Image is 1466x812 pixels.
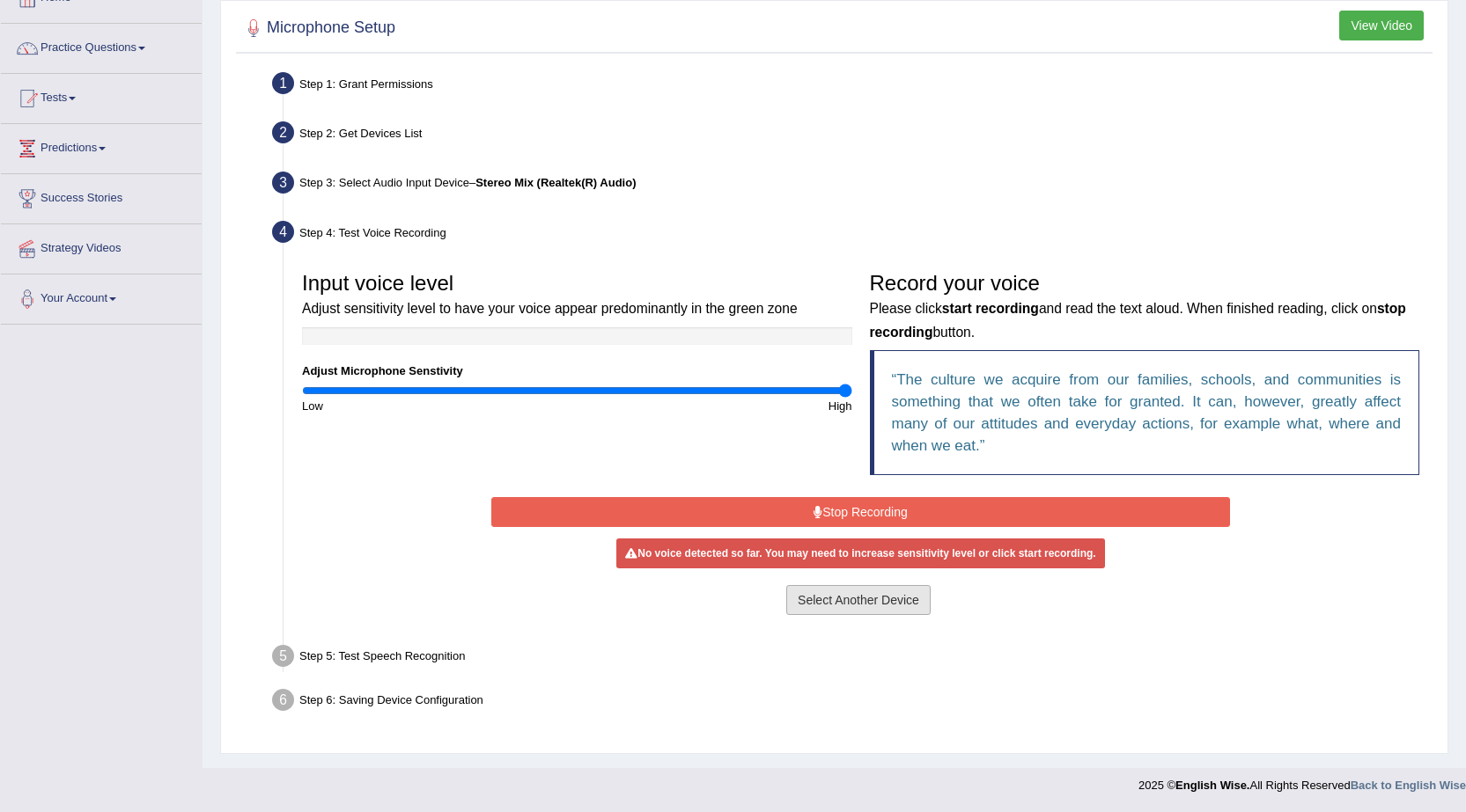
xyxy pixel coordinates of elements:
button: Stop Recording [491,497,1230,527]
a: Strategy Videos [1,224,202,268]
button: View Video [1339,11,1424,40]
small: Adjust sensitivity level to have your voice appear predominantly in the green zone [302,301,798,316]
small: Please click and read the text aloud. When finished reading, click on button. [870,301,1406,339]
h3: Record your voice [870,272,1420,341]
div: Step 4: Test Voice Recording [264,216,1440,254]
div: Step 6: Saving Device Configuration [264,684,1440,722]
a: Practice Questions [1,24,202,68]
div: Step 3: Select Audio Input Device [264,166,1440,205]
button: Select Another Device [786,585,931,615]
h2: Microphone Setup [240,15,395,41]
strong: English Wise. [1175,779,1249,792]
a: Success Stories [1,174,202,218]
div: High [577,398,860,414]
a: Tests [1,74,202,118]
b: Stereo Mix (Realtek(R) Audio) [475,176,636,189]
div: Step 5: Test Speech Recognition [264,640,1440,678]
div: No voice detected so far. You may need to increase sensitivity level or click start recording. [616,538,1104,568]
div: Low [293,398,577,414]
label: Adjust Microphone Senstivity [302,362,463,379]
a: Your Account [1,274,202,318]
b: stop recording [870,301,1406,339]
div: 2025 © All Rights Reserved [1138,768,1466,794]
b: start recording [942,301,1039,316]
a: Predictions [1,124,202,168]
div: Step 2: Get Devices List [264,116,1440,155]
a: Back to English Wise [1351,779,1466,792]
span: – [469,176,637,189]
h3: Input voice level [302,272,852,318]
div: Step 1: Grant Permissions [264,67,1440,106]
q: The culture we acquire from our families, schools, and communities is something that we often tak... [892,371,1402,454]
